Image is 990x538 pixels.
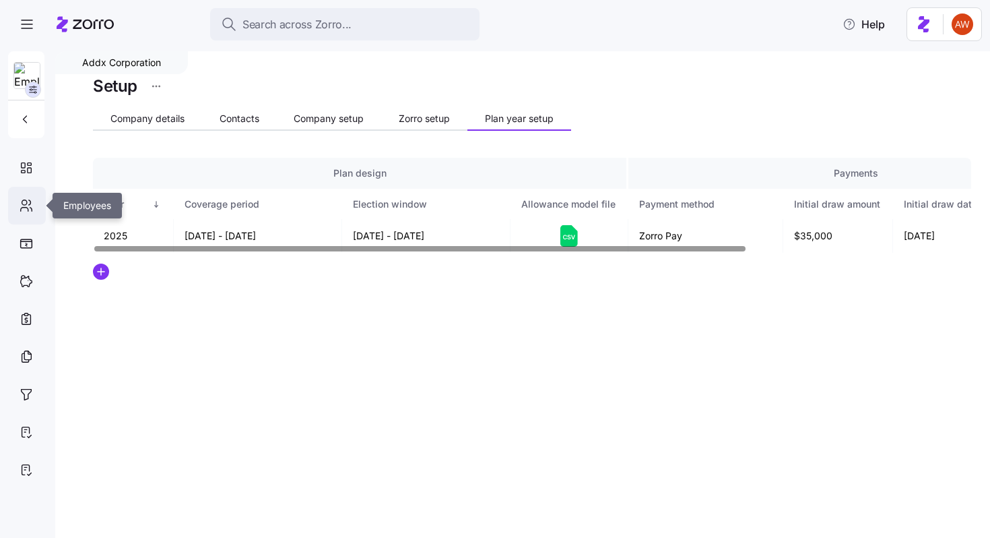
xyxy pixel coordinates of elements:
th: YearSorted descending [93,189,174,220]
span: Company details [110,114,185,123]
td: [DATE] [893,219,990,253]
h1: Setup [93,76,137,96]
div: Payment method [639,197,770,212]
span: Plan year setup [485,114,554,123]
div: Election window [353,197,498,212]
span: Contacts [220,114,259,123]
svg: add icon [93,264,109,280]
td: $35,000 [783,219,893,253]
div: Year [104,197,150,212]
td: [DATE] - [DATE] [174,219,342,253]
span: Zorro setup [399,114,450,123]
div: Addx Corporation [55,51,188,74]
div: Allowance model file [521,197,616,212]
td: Zorro Pay [628,219,783,253]
button: Search across Zorro... [210,8,480,40]
img: 3c671664b44671044fa8929adf5007c6 [952,13,973,35]
button: Help [832,11,896,38]
div: Sorted descending [152,200,161,209]
div: Plan design [104,166,616,181]
div: Initial draw amount [794,197,880,212]
div: Coverage period [185,197,329,212]
span: Help [843,16,885,32]
div: Initial draw date [904,197,977,212]
span: Company setup [294,114,364,123]
td: [DATE] - [DATE] [342,219,510,253]
img: Employer logo [14,63,40,90]
td: 2025 [93,219,174,253]
span: Search across Zorro... [242,16,352,33]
